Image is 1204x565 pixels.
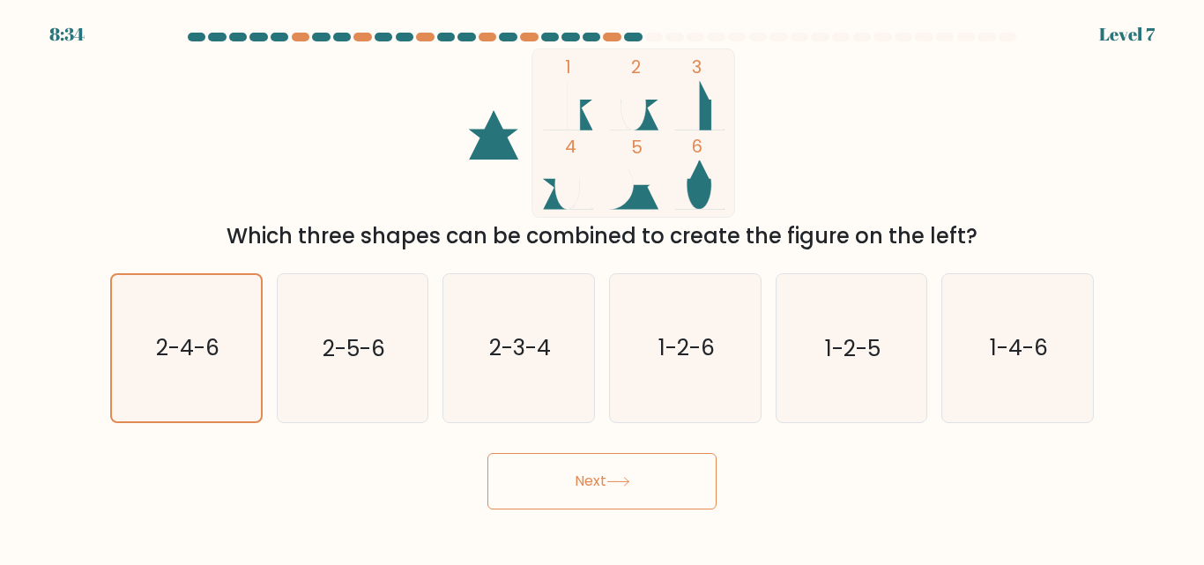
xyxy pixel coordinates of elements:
text: 1-2-6 [658,333,715,364]
text: 1-4-6 [990,333,1048,364]
text: 2-4-6 [156,333,219,364]
tspan: 6 [692,134,702,159]
button: Next [487,453,717,509]
text: 2-3-4 [489,333,551,364]
text: 1-2-5 [825,333,881,364]
div: Level 7 [1099,21,1155,48]
div: 8:34 [49,21,85,48]
div: Which three shapes can be combined to create the figure on the left? [121,220,1083,252]
tspan: 2 [631,55,641,79]
text: 2-5-6 [323,333,385,364]
tspan: 4 [565,134,576,159]
tspan: 5 [631,135,643,160]
tspan: 1 [565,55,571,79]
tspan: 3 [692,55,702,79]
